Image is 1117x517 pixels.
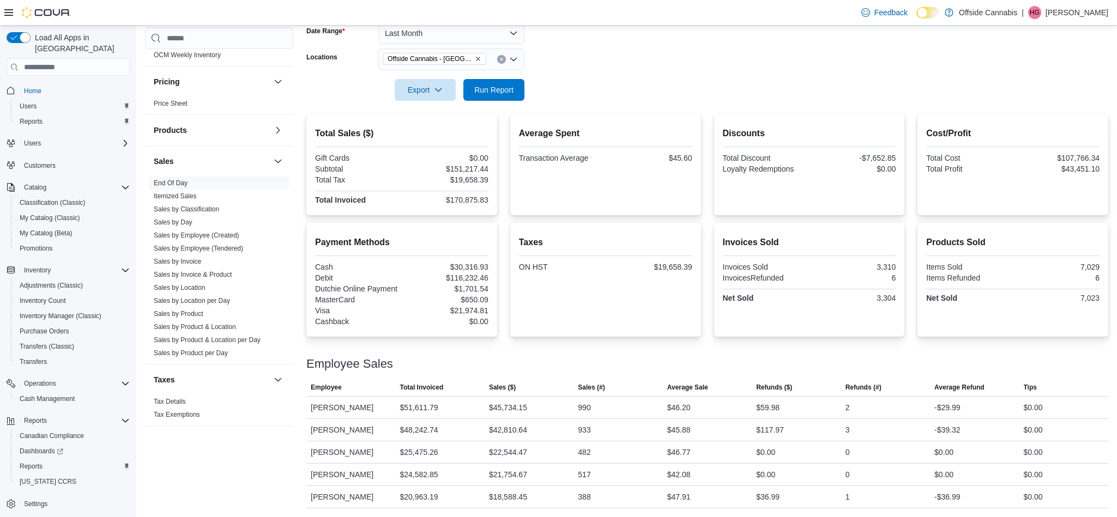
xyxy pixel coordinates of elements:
div: [PERSON_NAME] [306,486,395,508]
span: Transfers (Classic) [20,342,74,351]
div: $0.00 [756,446,775,459]
div: Loyalty Redemptions [723,165,807,173]
a: Purchase Orders [15,325,74,338]
span: My Catalog (Beta) [15,227,130,240]
button: Reports [11,114,134,129]
div: Items Refunded [926,273,1011,282]
div: $117.97 [756,423,784,436]
button: Clear input [497,55,506,64]
span: Inventory Count [15,294,130,307]
button: Users [20,137,45,150]
span: Transfers [15,355,130,368]
button: Adjustments (Classic) [11,278,134,293]
div: Pricing [145,97,293,114]
a: My Catalog (Beta) [15,227,77,240]
span: Classification (Classic) [20,198,86,207]
span: Inventory [20,264,130,277]
span: Adjustments (Classic) [20,281,83,290]
strong: Total Invoiced [315,196,366,204]
a: Dashboards [11,443,134,459]
div: [PERSON_NAME] [306,397,395,418]
button: Products [271,124,285,137]
span: Run Report [474,84,514,95]
div: Cash [315,263,400,271]
a: Sales by Employee (Created) [154,232,239,239]
div: InvoicesRefunded [723,273,807,282]
button: Inventory [2,263,134,278]
h2: Products Sold [926,236,1100,249]
h3: Sales [154,156,174,167]
a: Sales by Location [154,284,206,291]
h2: Payment Methods [315,236,488,249]
h3: Products [154,125,187,136]
span: Load All Apps in [GEOGRAPHIC_DATA] [31,32,130,54]
div: $42,810.64 [489,423,527,436]
button: Classification (Classic) [11,195,134,210]
div: $1,701.54 [404,284,488,293]
div: $42.08 [667,468,691,481]
div: Gift Cards [315,154,400,162]
button: Run Report [463,79,524,101]
button: Promotions [11,241,134,256]
a: Inventory Manager (Classic) [15,309,106,323]
span: Sales by Classification [154,205,219,214]
div: $0.00 [756,468,775,481]
div: $48,242.74 [400,423,438,436]
a: Settings [20,497,52,510]
span: Offside Cannabis - [GEOGRAPHIC_DATA] [388,53,473,64]
div: $45.88 [667,423,691,436]
button: Pricing [271,75,285,88]
h2: Discounts [723,127,896,140]
span: Dashboards [15,445,130,458]
div: 3,310 [811,263,896,271]
div: 7,029 [1015,263,1100,271]
button: Export [395,79,456,101]
span: Users [24,139,41,148]
span: Sales by Location per Day [154,296,230,305]
h2: Average Spent [519,127,692,140]
div: $24,582.85 [400,468,438,481]
div: [PERSON_NAME] [306,419,395,441]
div: $36.99 [756,490,780,503]
div: ON HST [519,263,603,271]
div: $0.00 [1024,401,1043,414]
span: Customers [24,161,56,170]
span: Inventory Manager (Classic) [20,312,101,320]
span: My Catalog (Classic) [15,211,130,224]
div: Total Profit [926,165,1011,173]
span: Promotions [20,244,53,253]
span: Sales by Product [154,309,203,318]
button: Settings [2,496,134,512]
div: $51,611.79 [400,401,438,414]
a: Sales by Invoice & Product [154,271,232,278]
button: Transfers (Classic) [11,339,134,354]
span: Average Refund [934,383,985,392]
a: Reports [15,460,47,473]
span: Employee [311,383,342,392]
label: Locations [306,53,337,62]
a: Sales by Product & Location [154,323,236,331]
div: $59.98 [756,401,780,414]
span: Catalog [24,183,46,192]
div: Holly Garel [1028,6,1041,19]
span: Home [24,87,41,95]
div: Debit [315,273,400,282]
span: Purchase Orders [20,327,69,336]
a: Promotions [15,242,57,255]
a: Customers [20,159,60,172]
div: Sales [145,177,293,364]
span: Reports [20,117,43,126]
button: Catalog [20,181,51,194]
div: 0 [846,446,850,459]
a: Reports [15,115,47,128]
span: Inventory Manager (Classic) [15,309,130,323]
button: Reports [20,414,51,427]
div: Invoices Sold [723,263,807,271]
h2: Total Sales ($) [315,127,488,140]
div: $19,658.39 [608,263,692,271]
div: 0 [846,468,850,481]
a: Tax Exemptions [154,411,200,418]
div: 3,304 [811,294,896,302]
button: Purchase Orders [11,324,134,339]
